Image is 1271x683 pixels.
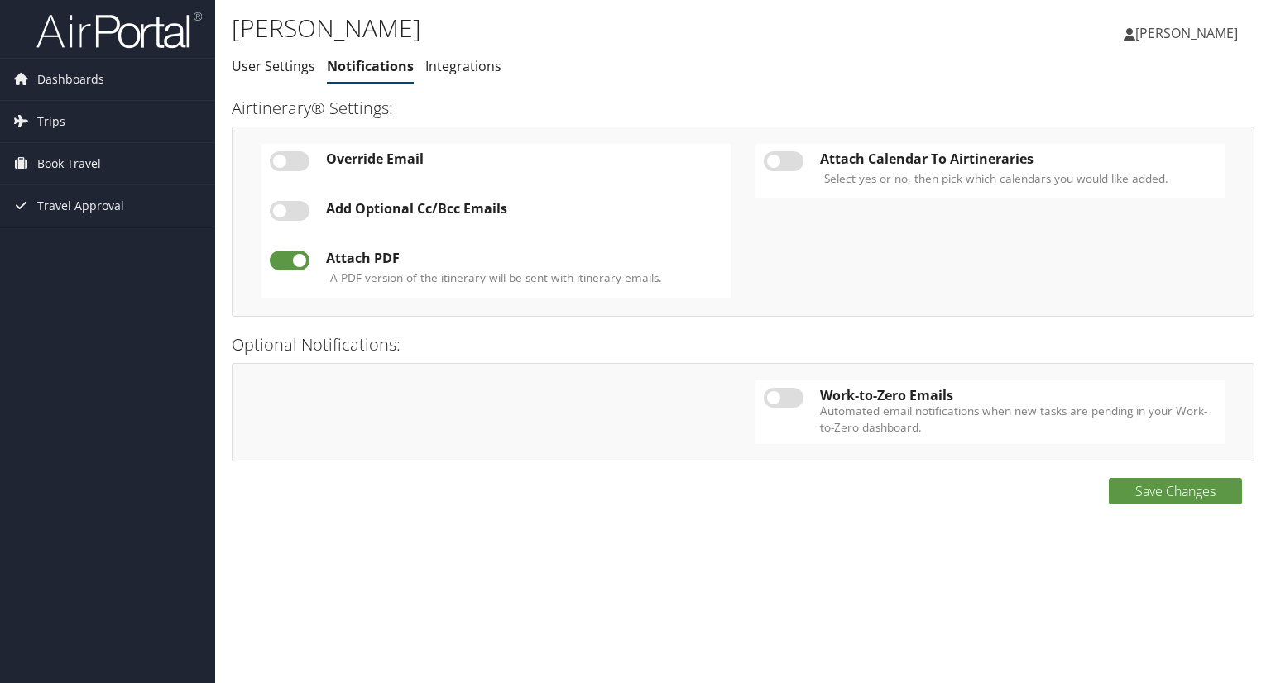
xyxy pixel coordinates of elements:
[37,59,104,100] span: Dashboards
[824,170,1168,187] label: Select yes or no, then pick which calendars you would like added.
[232,11,914,45] h1: [PERSON_NAME]
[36,11,202,50] img: airportal-logo.png
[232,57,315,75] a: User Settings
[330,270,662,286] label: A PDF version of the itinerary will be sent with itinerary emails.
[326,251,722,265] div: Attach PDF
[37,143,101,184] span: Book Travel
[820,151,1216,166] div: Attach Calendar To Airtineraries
[37,185,124,227] span: Travel Approval
[327,57,414,75] a: Notifications
[232,333,1254,356] h3: Optional Notifications:
[820,403,1216,437] label: Automated email notifications when new tasks are pending in your Work-to-Zero dashboard.
[820,388,1216,403] div: Work-to-Zero Emails
[326,151,722,166] div: Override Email
[37,101,65,142] span: Trips
[1109,478,1242,504] button: Save Changes
[1124,8,1254,58] a: [PERSON_NAME]
[425,57,501,75] a: Integrations
[1135,24,1238,42] span: [PERSON_NAME]
[326,201,722,216] div: Add Optional Cc/Bcc Emails
[232,97,1254,120] h3: Airtinerary® Settings:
